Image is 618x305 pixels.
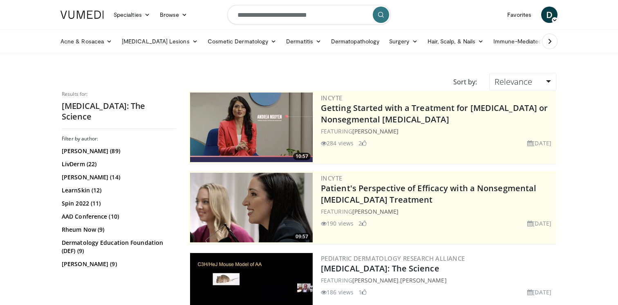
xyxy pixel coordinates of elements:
span: 10:57 [293,153,311,160]
a: Favorites [502,7,536,23]
a: [PERSON_NAME] (9) [62,260,174,268]
li: [DATE] [527,219,551,228]
li: [DATE] [527,139,551,147]
a: Specialties [109,7,155,23]
a: D [541,7,558,23]
a: [PERSON_NAME] (89) [62,147,174,155]
a: Patient's Perspective of Efficacy with a Nonsegmental [MEDICAL_DATA] Treatment [321,183,536,205]
a: Browse [155,7,193,23]
a: [MEDICAL_DATA]: The Science [321,263,439,274]
h3: Filter by author: [62,136,176,142]
a: Dermatopathology [326,33,384,50]
div: FEATURING , [321,276,555,285]
div: Sort by: [447,73,483,91]
a: Incyte [321,94,342,102]
img: 2c48d197-61e9-423b-8908-6c4d7e1deb64.png.300x170_q85_crop-smart_upscale.jpg [190,173,313,242]
a: [PERSON_NAME] [400,276,446,284]
a: Hair, Scalp, & Nails [423,33,488,50]
a: [PERSON_NAME] [352,276,399,284]
a: Acne & Rosacea [56,33,117,50]
a: Incyte [321,174,342,182]
a: LearnSkin (12) [62,186,174,194]
a: [PERSON_NAME] (14) [62,173,174,181]
a: Pediatric Dermatology Research Alliance [321,254,465,262]
li: 2 [358,219,367,228]
input: Search topics, interventions [227,5,391,25]
h2: [MEDICAL_DATA]: The Science [62,101,176,122]
a: Surgery [384,33,423,50]
a: [PERSON_NAME] [352,127,399,135]
li: 186 views [321,288,354,296]
a: 10:57 [190,93,313,162]
a: Spin 2022 (11) [62,199,174,208]
li: 2 [358,139,367,147]
span: 09:57 [293,233,311,240]
a: Dermatology Education Foundation (DEF) (9) [62,239,174,255]
a: [PERSON_NAME] [352,208,399,215]
a: Dermatitis [281,33,326,50]
a: [MEDICAL_DATA] Lesions [117,33,203,50]
div: FEATURING [321,207,555,216]
li: 284 views [321,139,354,147]
a: Relevance [489,73,556,91]
span: Relevance [495,76,532,87]
a: Cosmetic Dermatology [203,33,281,50]
a: AAD Conference (10) [62,212,174,221]
a: Immune-Mediated [488,33,555,50]
a: 09:57 [190,173,313,242]
li: 190 views [321,219,354,228]
a: Rheum Now (9) [62,226,174,234]
img: e02a99de-beb8-4d69-a8cb-018b1ffb8f0c.png.300x170_q85_crop-smart_upscale.jpg [190,93,313,162]
div: FEATURING [321,127,555,136]
li: [DATE] [527,288,551,296]
a: LivDerm (22) [62,160,174,168]
a: Getting Started with a Treatment for [MEDICAL_DATA] or Nonsegmental [MEDICAL_DATA] [321,102,548,125]
img: VuMedi Logo [60,11,104,19]
p: Results for: [62,91,176,97]
li: 1 [358,288,367,296]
